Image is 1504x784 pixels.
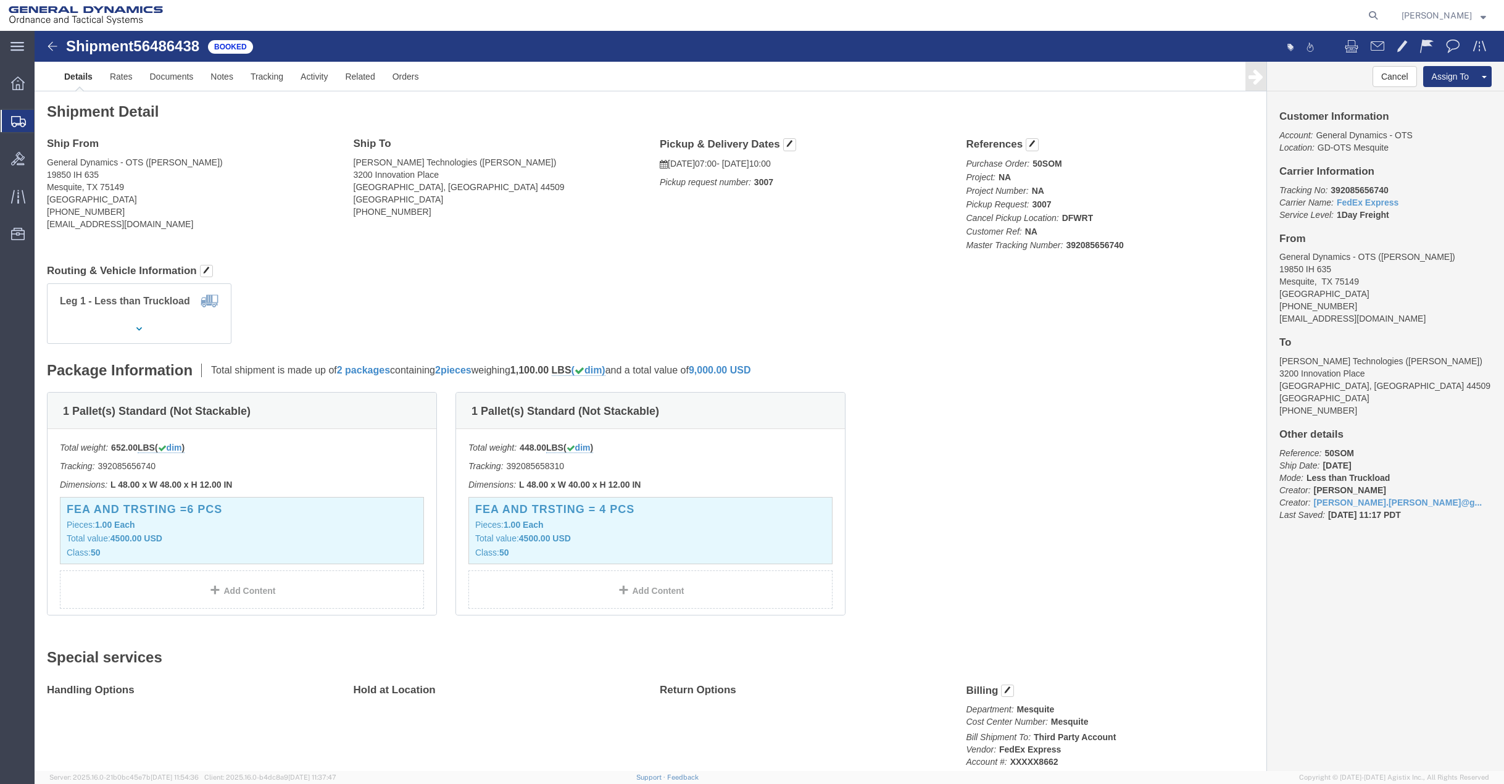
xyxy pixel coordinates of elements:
span: Server: 2025.16.0-21b0bc45e7b [49,774,199,781]
span: Client: 2025.16.0-b4dc8a9 [204,774,336,781]
img: logo [9,6,163,25]
span: [DATE] 11:54:36 [151,774,199,781]
span: [DATE] 11:37:47 [288,774,336,781]
span: Copyright © [DATE]-[DATE] Agistix Inc., All Rights Reserved [1299,772,1489,783]
a: Support [636,774,667,781]
a: Feedback [667,774,699,781]
button: [PERSON_NAME] [1401,8,1487,23]
iframe: FS Legacy Container [35,31,1504,771]
span: Mariano Maldonado [1402,9,1472,22]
